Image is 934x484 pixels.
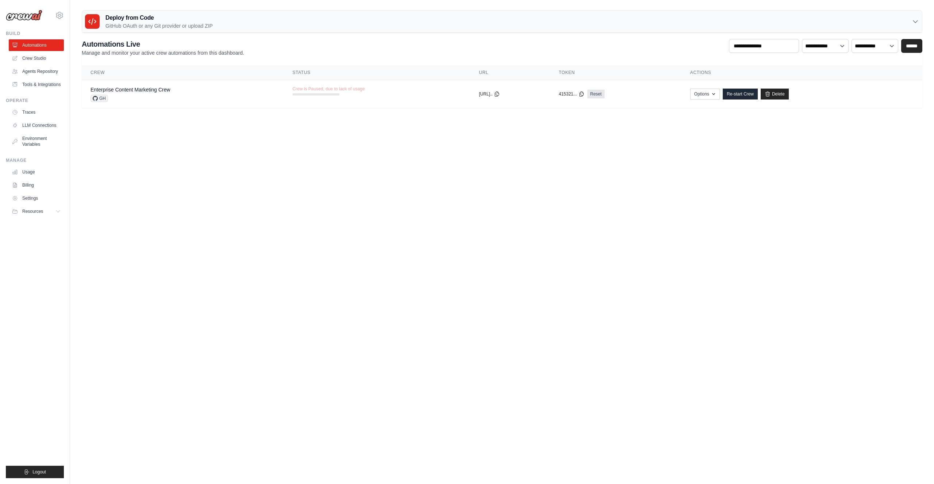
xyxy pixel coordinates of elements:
button: Logout [6,466,64,478]
img: Logo [6,10,42,21]
p: Manage and monitor your active crew automations from this dashboard. [82,49,244,56]
a: Crew Studio [9,52,64,64]
button: Options [690,89,720,99]
span: Crew is Paused, due to lack of usage [293,86,365,92]
h3: Deploy from Code [105,13,213,22]
a: Traces [9,106,64,118]
a: Re-start Crew [723,89,758,99]
div: Build [6,31,64,36]
span: Resources [22,208,43,214]
div: Manage [6,157,64,163]
p: GitHub OAuth or any Git provider or upload ZIP [105,22,213,30]
a: Tools & Integrations [9,79,64,90]
button: 415321... [559,91,584,97]
th: Crew [82,65,284,80]
a: Automations [9,39,64,51]
a: Settings [9,192,64,204]
a: Enterprise Content Marketing Crew [90,87,170,93]
a: Reset [587,90,605,98]
span: Logout [32,469,46,475]
a: Environment Variables [9,133,64,150]
a: LLM Connections [9,120,64,131]
a: Billing [9,179,64,191]
a: Delete [761,89,789,99]
span: GH [90,95,108,102]
button: Resources [9,206,64,217]
th: Actions [682,65,922,80]
h2: Automations Live [82,39,244,49]
a: Usage [9,166,64,178]
th: URL [470,65,550,80]
th: Token [550,65,681,80]
div: Operate [6,98,64,104]
th: Status [284,65,470,80]
a: Agents Repository [9,66,64,77]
